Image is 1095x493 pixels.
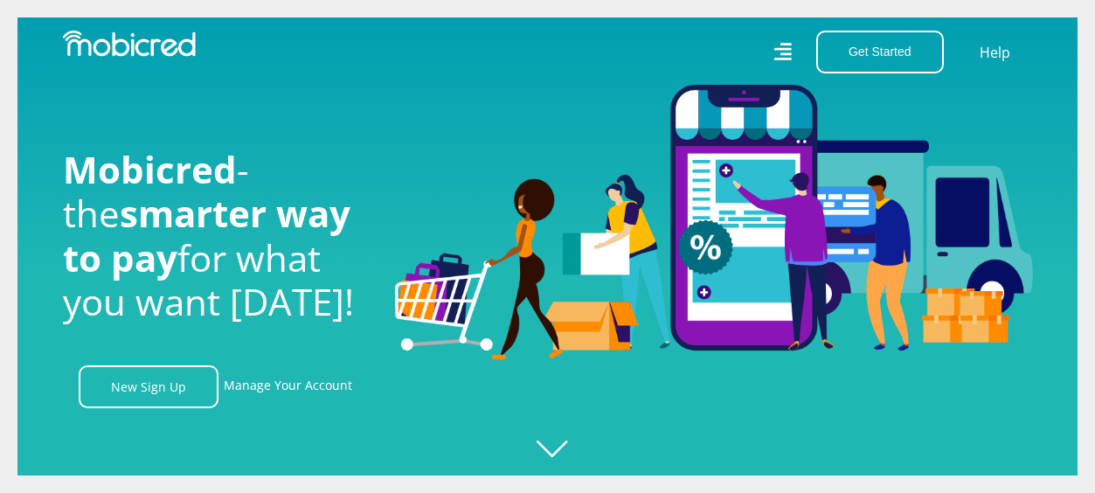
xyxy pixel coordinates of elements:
[63,144,237,194] span: Mobicred
[63,31,196,57] img: Mobicred
[395,85,1033,361] img: Welcome to Mobicred
[63,188,350,281] span: smarter way to pay
[816,31,944,73] button: Get Started
[79,365,218,408] a: New Sign Up
[224,365,352,408] a: Manage Your Account
[63,148,369,324] h1: - the for what you want [DATE]!
[979,41,1011,64] a: Help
